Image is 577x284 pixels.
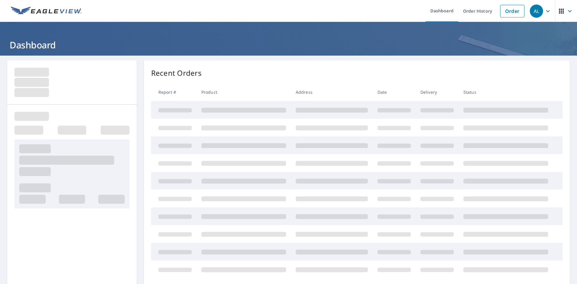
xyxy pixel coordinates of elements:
th: Product [197,83,291,101]
th: Address [291,83,373,101]
div: AL [530,5,543,18]
img: EV Logo [11,7,82,16]
th: Delivery [416,83,459,101]
p: Recent Orders [151,68,202,78]
th: Date [373,83,416,101]
a: Order [500,5,524,17]
th: Status [459,83,553,101]
th: Report # [151,83,197,101]
h1: Dashboard [7,39,570,51]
